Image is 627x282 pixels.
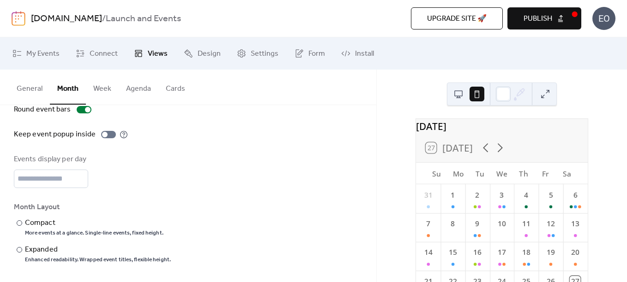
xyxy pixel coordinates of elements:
b: Launch and Events [106,10,181,28]
div: Expanded [25,244,169,255]
button: Agenda [119,70,158,104]
span: Settings [251,48,278,59]
div: 14 [423,247,434,258]
span: Design [198,48,221,59]
div: 5 [545,190,556,200]
button: Cards [158,70,193,104]
span: Views [148,48,168,59]
span: Form [308,48,325,59]
div: 11 [521,218,531,229]
button: Upgrade site 🚀 [411,7,503,29]
div: Round event bars [14,104,71,115]
b: / [102,10,106,28]
div: 19 [545,247,556,258]
div: 17 [496,247,507,258]
div: Fr [535,163,556,184]
a: Design [177,41,228,66]
div: Keep event popup inside [14,129,96,140]
div: More events at a glance. Single-line events, fixed height. [25,229,163,237]
img: logo [12,11,25,26]
div: Month Layout [14,202,361,213]
div: 9 [472,218,482,229]
span: Connect [90,48,118,59]
div: Events display per day [14,154,86,165]
div: We [491,163,512,184]
button: Week [86,70,119,104]
div: 13 [570,218,580,229]
div: Sa [556,163,578,184]
a: Install [334,41,381,66]
span: Upgrade site 🚀 [427,13,487,24]
a: [DOMAIN_NAME] [31,10,102,28]
span: My Events [26,48,60,59]
span: Install [355,48,374,59]
div: Su [426,163,447,184]
div: 15 [447,247,458,258]
div: 8 [447,218,458,229]
div: 12 [545,218,556,229]
div: Tu [469,163,491,184]
div: 31 [423,190,434,200]
div: [DATE] [416,119,588,133]
div: 6 [570,190,580,200]
button: General [9,70,50,104]
div: 10 [496,218,507,229]
a: Settings [230,41,285,66]
div: 20 [570,247,580,258]
div: 7 [423,218,434,229]
div: 18 [521,247,531,258]
div: 16 [472,247,482,258]
div: Th [512,163,534,184]
div: 3 [496,190,507,200]
a: Views [127,41,175,66]
a: Connect [69,41,125,66]
button: Publish [507,7,581,29]
div: EO [592,7,615,30]
a: Form [288,41,332,66]
span: Publish [524,13,552,24]
div: Mo [447,163,469,184]
div: 2 [472,190,482,200]
div: Enhanced readability. Wrapped event titles, flexible height. [25,256,171,264]
div: 1 [447,190,458,200]
div: Compact [25,217,162,229]
div: 4 [521,190,531,200]
a: My Events [6,41,66,66]
button: Month [50,70,86,105]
